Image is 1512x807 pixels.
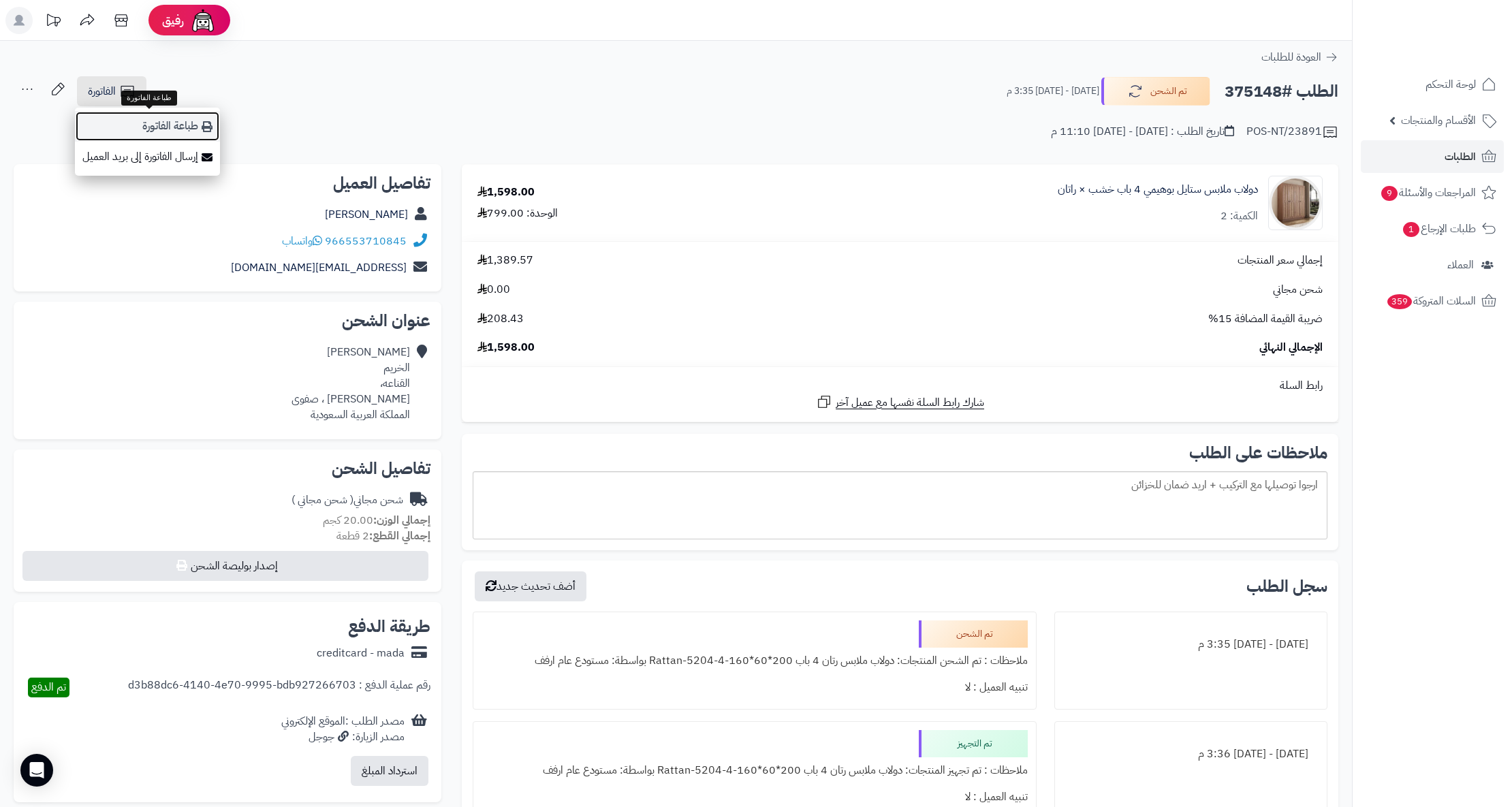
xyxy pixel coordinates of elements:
a: العودة للطلبات [1261,49,1338,65]
small: 20.00 كجم [323,512,430,528]
div: مصدر الزيارة: جوجل [281,729,405,745]
button: إصدار بوليصة الشحن [22,551,428,581]
h2: ملاحظات على الطلب [473,445,1327,461]
a: دولاب ملابس ستايل بوهيمي 4 باب خشب × راتان [1058,182,1258,197]
h2: عنوان الشحن [25,313,430,329]
span: 1,389.57 [477,253,533,268]
a: لوحة التحكم [1361,68,1504,101]
span: السلات المتروكة [1386,291,1476,311]
span: 9 [1381,186,1398,201]
span: الفاتورة [88,83,116,99]
span: الإجمالي النهائي [1259,340,1323,355]
div: 1,598.00 [477,185,535,200]
span: طلبات الإرجاع [1402,219,1476,238]
div: creditcard - mada [317,646,405,661]
div: رابط السلة [467,378,1333,394]
span: لوحة التحكم [1426,75,1476,94]
span: 0.00 [477,282,510,298]
img: logo-2.png [1419,10,1499,39]
span: شارك رابط السلة نفسها مع عميل آخر [836,395,984,411]
span: 208.43 [477,311,524,327]
a: الفاتورة [77,76,146,106]
h3: سجل الطلب [1246,578,1327,595]
div: مصدر الطلب :الموقع الإلكتروني [281,714,405,745]
img: 1749977265-1-90x90.jpg [1269,176,1322,230]
a: [EMAIL_ADDRESS][DOMAIN_NAME] [231,259,407,276]
button: تم الشحن [1101,77,1210,106]
img: ai-face.png [189,7,217,34]
div: ارجوا توصيلها مع التركيب + اريد ضمان للخزائن [473,471,1327,539]
span: تم الدفع [31,679,66,695]
span: 359 [1387,294,1412,309]
div: POS-NT/23891 [1246,124,1338,140]
small: [DATE] - [DATE] 3:35 م [1007,84,1099,98]
strong: إجمالي الوزن: [373,512,430,528]
span: إجمالي سعر المنتجات [1238,253,1323,268]
button: أضف تحديث جديد [475,571,586,601]
div: تاريخ الطلب : [DATE] - [DATE] 11:10 م [1051,124,1234,140]
span: شحن مجاني [1273,282,1323,298]
a: [PERSON_NAME] [325,206,408,223]
h2: الطلب #375148 [1225,78,1338,106]
div: تم التجهيز [919,730,1028,757]
div: [DATE] - [DATE] 3:35 م [1063,631,1319,658]
a: طلبات الإرجاع1 [1361,212,1504,245]
a: تحديثات المنصة [36,7,70,37]
a: 966553710845 [325,233,407,249]
div: Open Intercom Messenger [20,754,53,787]
span: العملاء [1447,255,1474,274]
span: 1,598.00 [477,340,535,355]
span: العودة للطلبات [1261,49,1321,65]
div: تم الشحن [919,620,1028,648]
span: ضريبة القيمة المضافة 15% [1208,311,1323,327]
a: المراجعات والأسئلة9 [1361,176,1504,209]
div: الكمية: 2 [1220,208,1258,224]
div: [DATE] - [DATE] 3:36 م [1063,741,1319,768]
div: ملاحظات : تم الشحن المنتجات: دولاب ملابس رتان 4 باب 200*60*160-Rattan-5204-4 بواسطة: مستودع عام ارفف [482,648,1028,674]
div: تنبيه العميل : لا [482,674,1028,701]
h2: تفاصيل الشحن [25,460,430,477]
a: الطلبات [1361,140,1504,173]
a: طباعة الفاتورة [75,111,220,142]
div: [PERSON_NAME] الخريم القناعه، [PERSON_NAME] ، صفوى المملكة العربية السعودية [292,345,410,422]
span: رفيق [162,12,184,29]
h2: تفاصيل العميل [25,175,430,191]
div: شحن مجاني [292,492,403,508]
span: ( شحن مجاني ) [292,492,353,508]
a: العملاء [1361,249,1504,281]
small: 2 قطعة [336,528,430,544]
div: رقم عملية الدفع : d3b88dc6-4140-4e70-9995-bdb927266703 [128,678,430,697]
span: الطلبات [1445,147,1476,166]
div: ملاحظات : تم تجهيز المنتجات: دولاب ملابس رتان 4 باب 200*60*160-Rattan-5204-4 بواسطة: مستودع عام ارفف [482,757,1028,784]
h2: طريقة الدفع [348,618,430,635]
a: شارك رابط السلة نفسها مع عميل آخر [816,394,984,411]
a: واتساب [282,233,322,249]
a: إرسال الفاتورة إلى بريد العميل [75,142,220,172]
a: السلات المتروكة359 [1361,285,1504,317]
span: الأقسام والمنتجات [1401,111,1476,130]
div: الوحدة: 799.00 [477,206,558,221]
button: استرداد المبلغ [351,756,428,786]
span: 1 [1403,222,1419,237]
strong: إجمالي القطع: [369,528,430,544]
div: طباعة الفاتورة [121,91,177,106]
span: المراجعات والأسئلة [1380,183,1476,202]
